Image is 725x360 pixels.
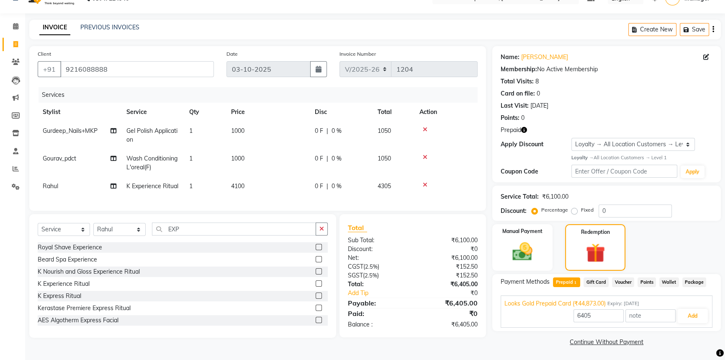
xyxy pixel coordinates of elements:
span: Points [638,277,656,287]
span: 4305 [378,182,391,190]
div: ₹152.50 [413,271,484,280]
th: Action [414,103,478,122]
input: note [625,309,676,322]
img: _gift.svg [580,241,611,265]
div: Service Total: [501,192,539,201]
a: INVOICE [39,20,70,35]
input: Enter Offer / Coupon Code [571,165,677,178]
div: ₹6,405.00 [413,298,484,308]
span: | [327,127,328,135]
th: Total [373,103,414,122]
span: 1 [189,182,193,190]
label: Redemption [581,228,610,236]
span: SGST [348,272,363,279]
div: Beard Spa Experience [38,255,97,264]
button: Create New [628,23,676,36]
a: [PERSON_NAME] [521,53,568,62]
div: Paid: [342,308,413,319]
span: 1 [573,281,578,286]
span: Wallet [659,277,679,287]
span: 0 F [315,154,323,163]
div: ( ) [342,271,413,280]
span: 0 F [315,127,323,135]
div: Coupon Code [501,167,571,176]
span: 4100 [231,182,244,190]
span: K Experience Ritual [126,182,178,190]
div: K Nourish and Gloss Experience Ritual [38,267,140,276]
th: Price [226,103,310,122]
div: Discount: [342,245,413,254]
span: | [327,182,328,191]
div: No Active Membership [501,65,712,74]
div: Payable: [342,298,413,308]
div: Net: [342,254,413,262]
div: Total Visits: [501,77,534,86]
button: +91 [38,61,61,77]
div: Kerastase Premiere Express Ritual [38,304,131,313]
div: ₹6,100.00 [413,254,484,262]
a: Continue Without Payment [494,338,719,347]
div: 0 [521,114,524,122]
span: Gurdeep_Nails+MKP [43,127,98,135]
span: 1000 [231,155,244,162]
div: ₹0 [413,308,484,319]
input: Search or Scan [152,223,316,236]
span: Prepaid [553,277,580,287]
div: Royal Shave Experience [38,243,102,252]
span: 2.5% [365,272,377,279]
button: Apply [681,166,704,178]
span: 0 % [332,154,342,163]
div: Apply Discount [501,140,571,149]
div: ₹0 [413,245,484,254]
a: Add Tip [342,289,425,298]
img: _cash.svg [506,240,539,263]
div: ₹0 [424,289,484,298]
span: | [327,154,328,163]
button: Save [680,23,709,36]
span: Gift Card [584,277,609,287]
button: Add [677,309,708,323]
div: ₹6,405.00 [413,320,484,329]
span: Prepaid [501,126,521,135]
div: Name: [501,53,519,62]
span: Looks Gold Prepaid Card (₹44,873.00) [504,299,606,308]
div: ₹6,405.00 [413,280,484,289]
span: 1000 [231,127,244,135]
span: Voucher [612,277,634,287]
div: Membership: [501,65,537,74]
div: 8 [535,77,539,86]
span: Rahul [43,182,58,190]
label: Client [38,50,51,58]
span: Gel Polish Application [126,127,177,143]
span: 2.5% [365,263,378,270]
div: All Location Customers → Level 1 [571,154,712,161]
div: Discount: [501,207,527,215]
div: AES Algotherm Express Facial [38,316,118,325]
span: 1050 [378,155,391,162]
input: Search by Name/Mobile/Email/Code [60,61,214,77]
div: Points: [501,114,519,122]
span: Wash Conditioning L'oreal(F) [126,155,177,171]
div: ₹152.50 [413,262,484,271]
div: K Express Ritual [38,292,81,300]
span: 1050 [378,127,391,135]
div: Last Visit: [501,101,529,110]
span: CGST [348,263,363,270]
div: K Experience Ritual [38,280,90,288]
span: 0 % [332,127,342,135]
label: Invoice Number [339,50,376,58]
div: Sub Total: [342,236,413,245]
th: Qty [184,103,226,122]
th: Stylist [38,103,121,122]
span: Package [682,277,707,287]
span: Payment Methods [501,277,550,286]
div: [DATE] [530,101,548,110]
span: 0 F [315,182,323,191]
div: 0 [537,89,540,98]
div: ₹6,100.00 [542,192,568,201]
div: Total: [342,280,413,289]
label: Manual Payment [502,228,542,235]
th: Disc [310,103,373,122]
label: Percentage [541,206,568,214]
span: Gourav_pdct [43,155,76,162]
